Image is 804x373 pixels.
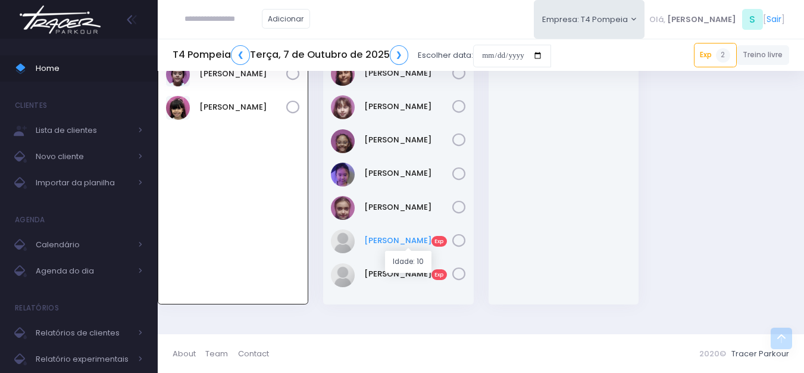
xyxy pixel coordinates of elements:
span: Calendário [36,237,131,253]
span: Exp [431,269,447,280]
span: 2020© [699,348,726,359]
a: Team [205,342,237,365]
a: [PERSON_NAME] [364,134,452,146]
a: [PERSON_NAME] [364,167,452,179]
img: Laura Lopes Rodrigues [166,63,190,86]
h5: T4 Pompeia Terça, 7 de Outubro de 2025 [173,45,408,65]
a: [PERSON_NAME] [199,68,286,80]
span: Relatórios de clientes [36,325,131,341]
a: Adicionar [262,9,311,29]
a: ❯ [390,45,409,65]
a: Tracer Parkour [731,348,789,359]
span: [PERSON_NAME] [667,14,736,26]
a: [PERSON_NAME] [199,101,286,113]
a: [PERSON_NAME] [364,201,452,213]
img: Maria Clara Vieira Serrano [331,129,355,153]
img: Nathalia Antunes Sikorski Fontan [331,196,355,220]
div: [ ] [645,6,789,33]
span: Relatório experimentais [36,352,131,367]
a: Sair [767,13,781,26]
h4: Agenda [15,208,45,232]
span: Exp [431,236,447,247]
img: Manuela Antonino [331,95,355,119]
a: ❮ [231,45,250,65]
img: Isabella terra [331,62,355,86]
a: [PERSON_NAME] [364,101,452,113]
a: Treino livre [737,45,790,65]
img: Sofia Camargo de Oliveira [331,263,355,287]
a: [PERSON_NAME]Exp [364,235,452,247]
a: About [173,342,205,365]
div: Escolher data: [173,42,551,69]
h4: Clientes [15,94,47,117]
a: Contact [238,342,269,365]
h4: Relatórios [15,296,59,320]
span: Novo cliente [36,149,131,164]
a: Exp2 [694,43,737,67]
span: Home [36,61,143,76]
span: 2 [716,48,730,63]
span: Agenda do dia [36,263,131,279]
img: Mei Hori [331,163,355,186]
a: [PERSON_NAME]Exp [364,268,452,280]
div: Idade: 10 [385,251,431,273]
span: Lista de clientes [36,123,131,138]
img: Maria Eduarda Lucarine Fachini [166,96,190,120]
a: [PERSON_NAME] [364,67,452,79]
span: Importar da planilha [36,175,131,191]
img: Nina Magalhães de Oliveira [331,229,355,253]
span: Olá, [649,14,665,26]
span: S [742,9,763,30]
